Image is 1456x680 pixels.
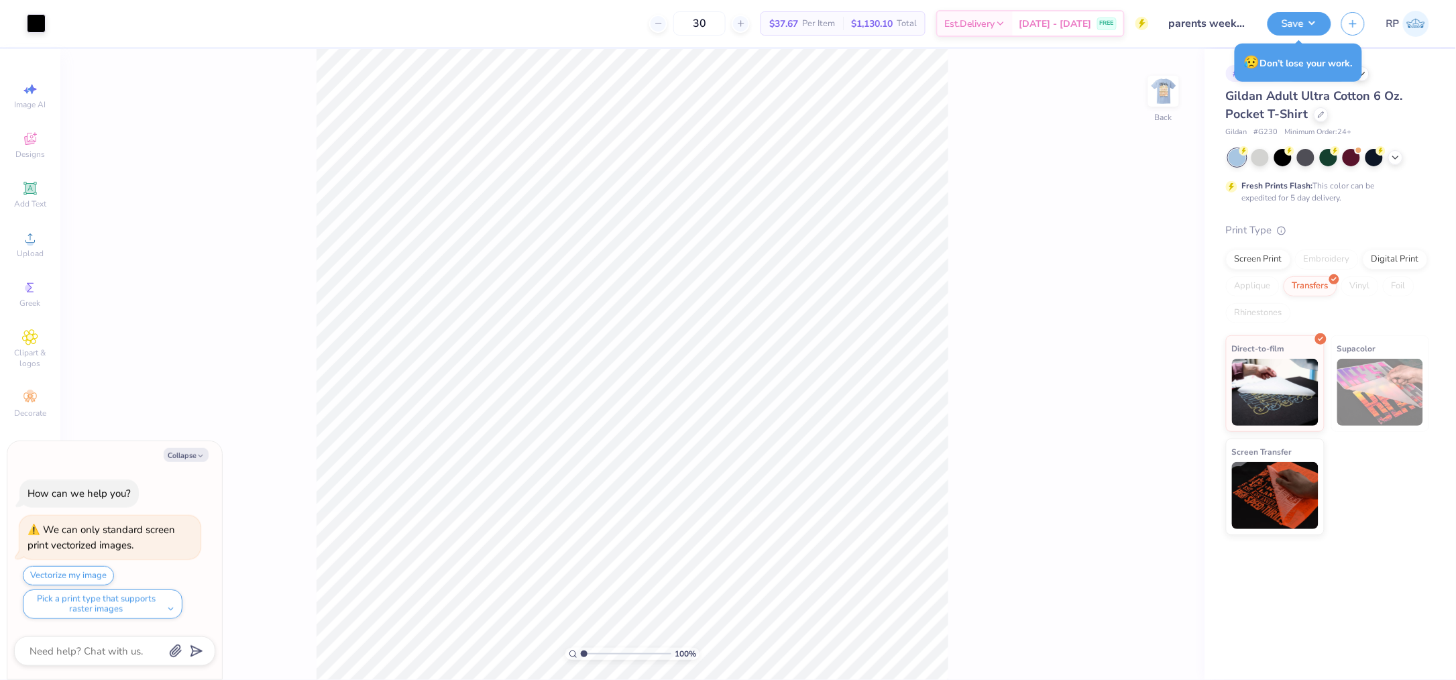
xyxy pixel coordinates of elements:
[15,99,46,110] span: Image AI
[1386,16,1400,32] span: RP
[1268,12,1331,36] button: Save
[769,17,798,31] span: $37.67
[1232,359,1319,426] img: Direct-to-film
[164,448,209,462] button: Collapse
[1363,249,1428,270] div: Digital Print
[1337,359,1424,426] img: Supacolor
[23,589,182,619] button: Pick a print type that supports raster images
[897,17,917,31] span: Total
[1254,127,1278,138] span: # G230
[1386,11,1429,37] a: RP
[802,17,835,31] span: Per Item
[1226,127,1247,138] span: Gildan
[7,347,54,369] span: Clipart & logos
[1235,44,1362,82] div: Don’t lose your work.
[1226,249,1291,270] div: Screen Print
[1100,19,1114,28] span: FREE
[1226,88,1403,122] span: Gildan Adult Ultra Cotton 6 Oz. Pocket T-Shirt
[1232,341,1285,355] span: Direct-to-film
[1242,180,1407,204] div: This color can be expedited for 5 day delivery.
[1295,249,1359,270] div: Embroidery
[1159,10,1257,37] input: Untitled Design
[27,487,131,500] div: How can we help you?
[1232,462,1319,529] img: Screen Transfer
[1285,127,1352,138] span: Minimum Order: 24 +
[673,11,726,36] input: – –
[675,648,696,660] span: 100 %
[1284,276,1337,296] div: Transfers
[1232,445,1292,459] span: Screen Transfer
[851,17,893,31] span: $1,130.10
[1226,65,1280,82] div: # 515834A
[1019,17,1092,31] span: [DATE] - [DATE]
[27,523,175,552] div: We can only standard screen print vectorized images.
[1155,111,1172,123] div: Back
[1150,78,1177,105] img: Back
[1226,276,1280,296] div: Applique
[944,17,995,31] span: Est. Delivery
[17,248,44,259] span: Upload
[20,298,41,308] span: Greek
[15,149,45,160] span: Designs
[1226,223,1429,238] div: Print Type
[1337,341,1376,355] span: Supacolor
[14,408,46,418] span: Decorate
[1383,276,1414,296] div: Foil
[23,566,114,585] button: Vectorize my image
[1244,54,1260,71] span: 😥
[1226,303,1291,323] div: Rhinestones
[1242,180,1313,191] strong: Fresh Prints Flash:
[1341,276,1379,296] div: Vinyl
[14,199,46,209] span: Add Text
[1403,11,1429,37] img: Rose Pineda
